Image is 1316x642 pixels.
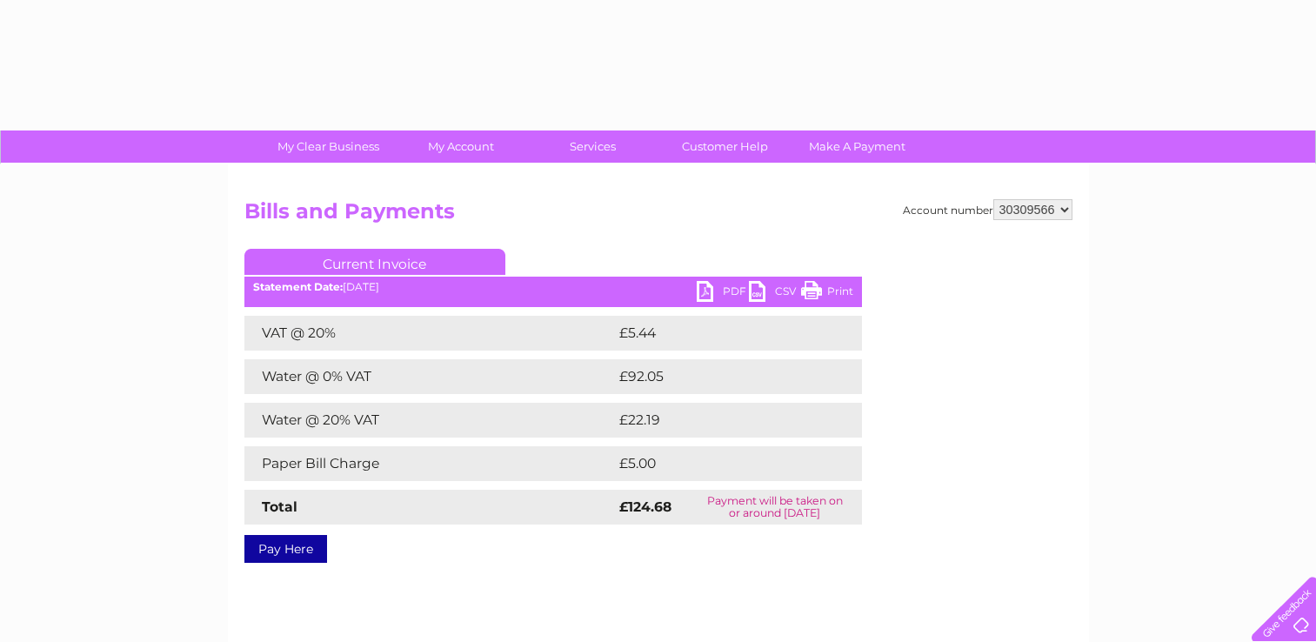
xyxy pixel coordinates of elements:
[785,130,929,163] a: Make A Payment
[244,316,615,351] td: VAT @ 20%
[688,490,862,525] td: Payment will be taken on or around [DATE]
[253,280,343,293] b: Statement Date:
[619,498,671,515] strong: £124.68
[244,199,1072,232] h2: Bills and Payments
[521,130,665,163] a: Services
[697,281,749,306] a: PDF
[653,130,797,163] a: Customer Help
[749,281,801,306] a: CSV
[262,498,297,515] strong: Total
[615,403,825,438] td: £22.19
[244,249,505,275] a: Current Invoice
[615,359,827,394] td: £92.05
[903,199,1072,220] div: Account number
[244,535,327,563] a: Pay Here
[257,130,400,163] a: My Clear Business
[244,403,615,438] td: Water @ 20% VAT
[389,130,532,163] a: My Account
[801,281,853,306] a: Print
[244,281,862,293] div: [DATE]
[615,316,822,351] td: £5.44
[244,446,615,481] td: Paper Bill Charge
[244,359,615,394] td: Water @ 0% VAT
[615,446,822,481] td: £5.00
